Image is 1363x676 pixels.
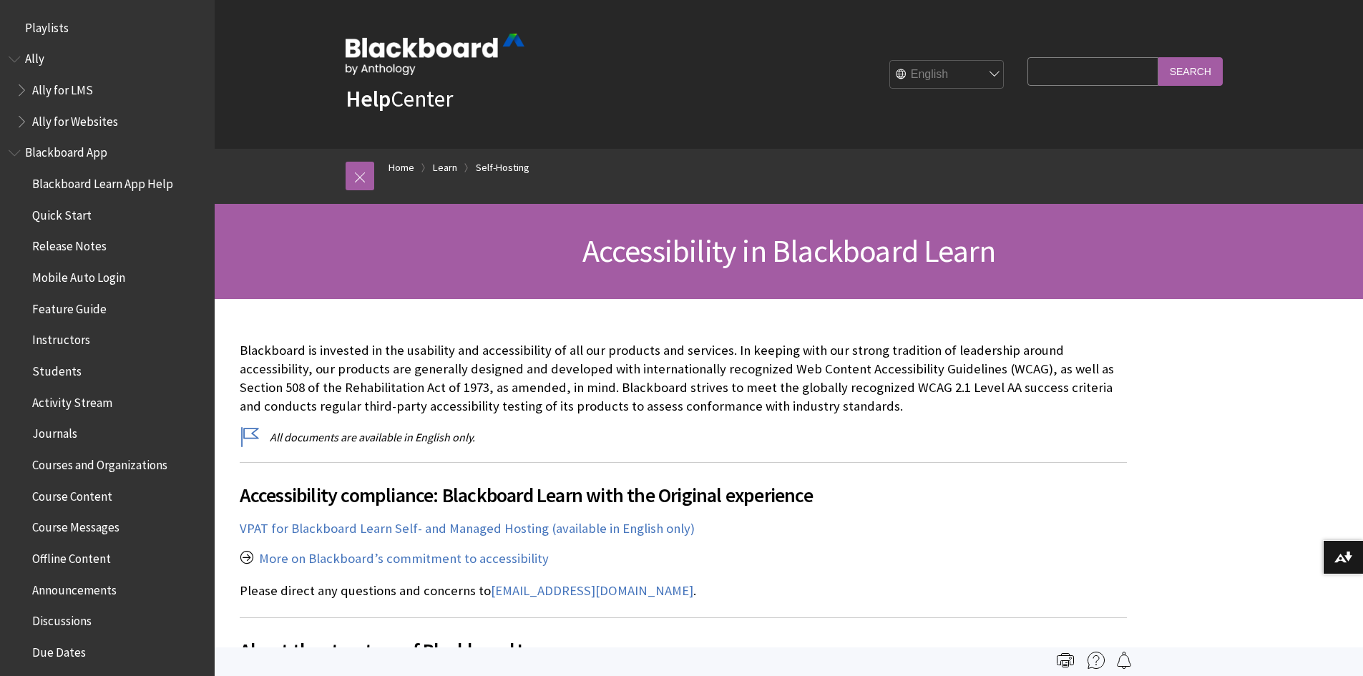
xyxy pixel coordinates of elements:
[9,16,206,40] nav: Book outline for Playlists
[259,550,549,567] a: More on Blackboard’s commitment to accessibility
[240,429,1127,445] p: All documents are available in English only.
[32,359,82,378] span: Students
[346,84,391,113] strong: Help
[491,582,693,599] a: [EMAIL_ADDRESS][DOMAIN_NAME]
[32,265,125,285] span: Mobile Auto Login
[32,235,107,254] span: Release Notes
[32,203,92,222] span: Quick Start
[32,453,167,472] span: Courses and Organizations
[32,297,107,316] span: Feature Guide
[582,231,996,270] span: Accessibility in Blackboard Learn
[25,16,69,35] span: Playlists
[25,141,107,160] span: Blackboard App
[32,391,112,410] span: Activity Stream
[240,582,1127,600] p: Please direct any questions and concerns to .
[433,159,457,177] a: Learn
[240,635,1127,665] span: About the structure of Blackboard Learn pages
[32,547,111,566] span: Offline Content
[32,422,77,441] span: Journals
[1088,652,1105,669] img: More help
[240,480,1127,510] span: Accessibility compliance: Blackboard Learn with the Original experience
[32,172,173,191] span: Blackboard Learn App Help
[890,61,1005,89] select: Site Language Selector
[389,159,414,177] a: Home
[476,159,529,177] a: Self-Hosting
[32,578,117,597] span: Announcements
[25,47,44,67] span: Ally
[32,609,92,628] span: Discussions
[240,341,1127,416] p: Blackboard is invested in the usability and accessibility of all our products and services. In ke...
[32,640,86,660] span: Due Dates
[346,34,524,75] img: Blackboard by Anthology
[32,328,90,348] span: Instructors
[346,84,453,113] a: HelpCenter
[32,516,119,535] span: Course Messages
[240,520,695,537] a: VPAT for Blackboard Learn Self- and Managed Hosting (available in English only)
[32,484,112,504] span: Course Content
[9,47,206,134] nav: Book outline for Anthology Ally Help
[32,109,118,129] span: Ally for Websites
[1158,57,1223,85] input: Search
[32,78,93,97] span: Ally for LMS
[1057,652,1074,669] img: Print
[1115,652,1133,669] img: Follow this page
